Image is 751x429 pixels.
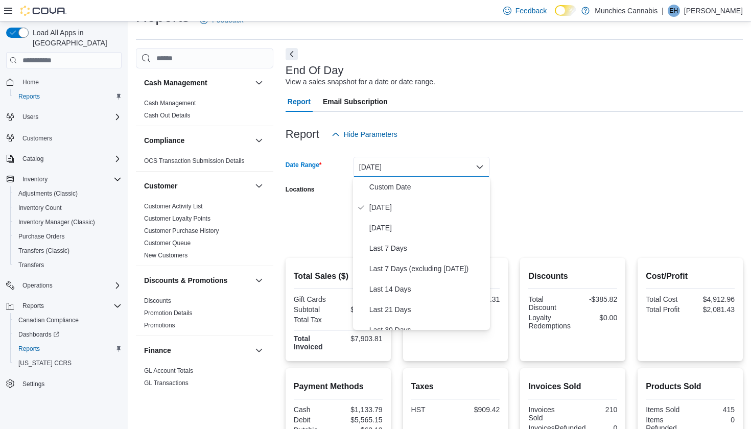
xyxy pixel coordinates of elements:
[10,327,126,342] a: Dashboards
[14,357,122,369] span: Washington CCRS
[18,279,122,292] span: Operations
[144,275,227,285] h3: Discounts & Promotions
[18,153,122,165] span: Catalog
[6,70,122,418] nav: Complex example
[10,89,126,104] button: Reports
[14,230,69,243] a: Purchase Orders
[18,261,44,269] span: Transfers
[294,270,383,282] h2: Total Sales ($)
[668,5,680,17] div: Elias Hanna
[528,270,617,282] h2: Discounts
[340,295,383,303] div: $0.00
[14,259,48,271] a: Transfers
[18,204,62,212] span: Inventory Count
[692,295,735,303] div: $4,912.96
[14,343,122,355] span: Reports
[369,263,486,275] span: Last 7 Days (excluding [DATE])
[528,295,571,312] div: Total Discount
[294,416,336,424] div: Debit
[2,110,126,124] button: Users
[22,78,39,86] span: Home
[18,247,69,255] span: Transfers (Classic)
[340,305,383,314] div: $6,994.39
[253,344,265,356] button: Finance
[18,345,40,353] span: Reports
[14,187,82,200] a: Adjustments (Classic)
[144,240,191,247] a: Customer Queue
[144,309,193,317] a: Promotion Details
[2,376,126,391] button: Settings
[14,202,66,214] a: Inventory Count
[144,78,207,88] h3: Cash Management
[286,161,322,169] label: Date Range
[14,259,122,271] span: Transfers
[18,132,56,145] a: Customers
[22,175,48,183] span: Inventory
[18,76,43,88] a: Home
[2,75,126,89] button: Home
[286,77,435,87] div: View a sales snapshot for a date or date range.
[2,172,126,186] button: Inventory
[22,113,38,121] span: Users
[323,91,388,112] span: Email Subscription
[18,359,72,367] span: [US_STATE] CCRS
[14,216,99,228] a: Inventory Manager (Classic)
[144,367,193,374] a: GL Account Totals
[369,181,486,193] span: Custom Date
[2,130,126,145] button: Customers
[288,91,311,112] span: Report
[10,215,126,229] button: Inventory Manager (Classic)
[294,295,336,303] div: Gift Cards
[692,416,735,424] div: 0
[14,230,122,243] span: Purchase Orders
[344,129,397,139] span: Hide Parameters
[369,201,486,213] span: [DATE]
[136,97,273,126] div: Cash Management
[555,5,576,16] input: Dark Mode
[136,200,273,266] div: Customer
[670,5,678,17] span: EH
[18,189,78,198] span: Adjustments (Classic)
[294,305,336,314] div: Subtotal
[136,295,273,336] div: Discounts & Promotions
[369,303,486,316] span: Last 21 Days
[692,406,735,414] div: 415
[499,1,551,21] a: Feedback
[18,76,122,88] span: Home
[14,90,122,103] span: Reports
[14,245,74,257] a: Transfers (Classic)
[253,180,265,192] button: Customer
[646,380,735,393] h2: Products Sold
[294,406,336,414] div: Cash
[29,28,122,48] span: Load All Apps in [GEOGRAPHIC_DATA]
[10,313,126,327] button: Canadian Compliance
[14,343,44,355] a: Reports
[18,111,122,123] span: Users
[646,305,688,314] div: Total Profit
[18,131,122,144] span: Customers
[286,128,319,140] h3: Report
[18,218,95,226] span: Inventory Manager (Classic)
[515,6,547,16] span: Feedback
[18,153,48,165] button: Catalog
[144,379,189,387] a: GL Transactions
[14,357,76,369] a: [US_STATE] CCRS
[144,181,177,191] h3: Customer
[10,244,126,258] button: Transfers (Classic)
[10,258,126,272] button: Transfers
[646,270,735,282] h2: Cost/Profit
[595,5,658,17] p: Munchies Cannabis
[18,330,59,339] span: Dashboards
[22,302,44,310] span: Reports
[646,295,688,303] div: Total Cost
[144,322,175,329] a: Promotions
[286,64,344,77] h3: End Of Day
[353,177,490,330] div: Select listbox
[18,300,48,312] button: Reports
[18,316,79,324] span: Canadian Compliance
[18,173,122,185] span: Inventory
[369,242,486,254] span: Last 7 Days
[18,377,122,390] span: Settings
[144,100,196,107] a: Cash Management
[144,345,251,355] button: Finance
